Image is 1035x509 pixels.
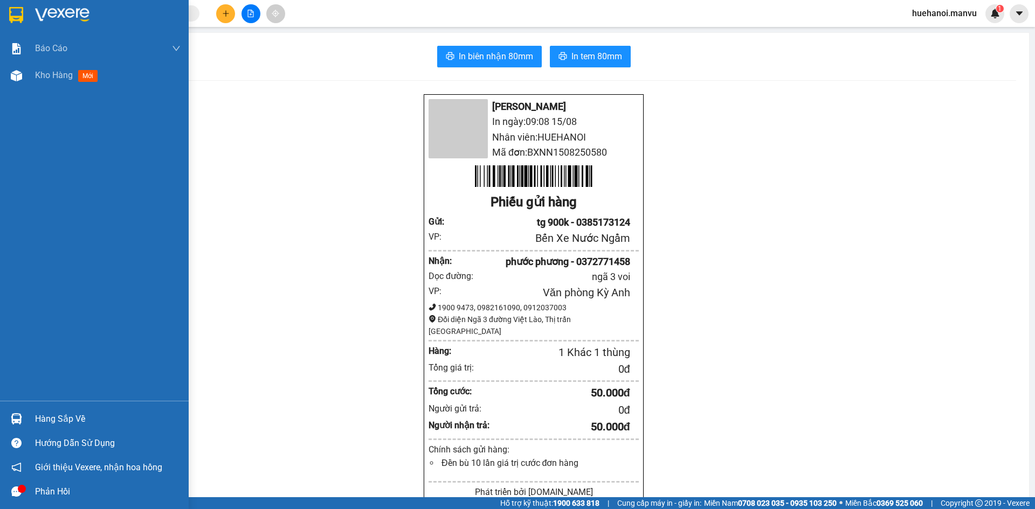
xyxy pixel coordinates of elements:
[845,497,923,509] span: Miền Bắc
[617,497,701,509] span: Cung cấp máy in - giấy in:
[78,70,98,82] span: mới
[571,50,622,63] span: In tem 80mm
[241,4,260,23] button: file-add
[990,9,1000,18] img: icon-new-feature
[429,230,455,243] div: VP:
[429,269,481,283] div: Dọc đường:
[35,70,73,80] span: Kho hàng
[429,419,490,432] div: Người nhận trả:
[35,435,181,451] div: Hướng dẫn sử dụng
[439,456,639,470] li: Đền bù 10 lần giá trị cước đơn hàng
[11,70,22,81] img: warehouse-icon
[446,52,454,62] span: printer
[5,80,120,95] li: In ngày: 09:08 15/08
[429,114,639,129] li: In ngày: 09:08 15/08
[738,499,837,507] strong: 0708 023 035 - 0935 103 250
[11,438,22,448] span: question-circle
[11,43,22,54] img: solution-icon
[429,99,639,114] li: [PERSON_NAME]
[172,44,181,53] span: down
[472,344,630,361] div: 1 Khác 1 thùng
[247,10,254,17] span: file-add
[222,10,230,17] span: plus
[429,145,639,160] li: Mã đơn: BXNN1508250580
[490,419,630,435] div: 50.000 đ
[490,385,630,401] div: 50.000 đ
[266,4,285,23] button: aim
[553,499,599,507] strong: 1900 633 818
[558,52,567,62] span: printer
[550,46,631,67] button: printerIn tem 80mm
[429,385,490,398] div: Tổng cước:
[429,344,472,358] div: Hàng:
[429,485,639,499] div: Phát triển bởi [DOMAIN_NAME]
[11,413,22,424] img: warehouse-icon
[437,46,542,67] button: printerIn biên nhận 80mm
[272,10,279,17] span: aim
[429,284,455,298] div: VP:
[11,486,22,497] span: message
[35,461,162,474] span: Giới thiệu Vexere, nhận hoa hồng
[455,215,630,230] div: tg 900k - 0385173124
[429,302,639,313] div: 1900 9473, 0982161090, 0912037003
[998,5,1002,12] span: 1
[429,192,639,213] div: Phiếu gửi hàng
[429,402,490,415] div: Người gửi trả:
[903,6,985,20] span: huehanoi.manvu
[455,230,630,247] div: Bến Xe Nước Ngầm
[1010,4,1029,23] button: caret-down
[5,65,120,80] li: [PERSON_NAME]
[11,462,22,472] span: notification
[996,5,1004,12] sup: 1
[429,315,436,323] span: environment
[35,41,67,55] span: Báo cáo
[481,269,630,284] div: ngã 3 voi
[429,130,639,145] li: Nhân viên: HUEHANOI
[877,499,923,507] strong: 0369 525 060
[1015,9,1024,18] span: caret-down
[429,361,490,374] div: Tổng giá trị:
[429,313,639,337] div: Đối diện Ngã 3 đường Việt Lào, Thị trấn [GEOGRAPHIC_DATA]
[490,402,630,419] div: 0 đ
[429,443,639,456] div: Chính sách gửi hàng:
[500,497,599,509] span: Hỗ trợ kỹ thuật:
[455,284,630,301] div: Văn phòng Kỳ Anh
[9,7,23,23] img: logo-vxr
[35,411,181,427] div: Hàng sắp về
[455,254,630,269] div: phước phương - 0372771458
[608,497,609,509] span: |
[839,501,843,505] span: ⚪️
[35,484,181,500] div: Phản hồi
[490,361,630,378] div: 0 đ
[216,4,235,23] button: plus
[975,499,983,507] span: copyright
[429,254,455,268] div: Nhận :
[459,50,533,63] span: In biên nhận 80mm
[931,497,933,509] span: |
[704,497,837,509] span: Miền Nam
[429,303,436,311] span: phone
[429,215,455,228] div: Gửi :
